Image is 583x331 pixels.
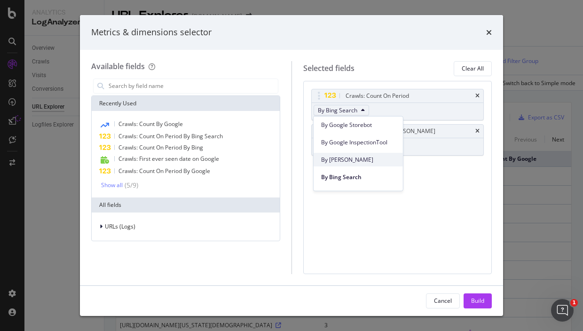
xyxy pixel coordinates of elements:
div: times [475,93,480,99]
div: Crawls: Count On Period [346,91,409,101]
div: times [475,128,480,134]
div: Crawls: Count By [PERSON_NAME]timesBy Google [311,124,484,156]
div: Metrics & dimensions selector [91,26,212,39]
div: ( 5 / 9 ) [123,181,138,190]
span: 1 [570,299,578,307]
span: By Google InspectionTool [321,138,395,146]
button: Build [464,293,492,308]
span: Crawls: Count On Period By Bing [118,143,203,151]
div: Clear All [462,64,484,72]
button: Clear All [454,61,492,76]
span: By Google Storebot [321,120,395,129]
div: Recently Used [92,96,280,111]
div: times [486,26,492,39]
div: modal [80,15,503,316]
span: By Bing [321,155,395,164]
div: Selected fields [303,63,355,74]
div: Cancel [434,297,452,305]
span: Crawls: Count By Google [118,120,183,128]
div: All fields [92,197,280,213]
button: By Bing Search [314,105,369,116]
div: Show all [101,182,123,189]
span: Crawls: Count On Period By Google [118,167,210,175]
button: Cancel [426,293,460,308]
iframe: Intercom live chat [551,299,574,322]
span: Crawls: Count On Period By Bing Search [118,132,223,140]
div: Crawls: Count On PeriodtimesBy Bing Search [311,89,484,120]
span: URLs (Logs) [105,222,135,230]
div: Available fields [91,61,145,71]
span: By Bing Search [321,173,395,181]
input: Search by field name [108,79,278,93]
span: By Bing Search [318,106,357,114]
div: Build [471,297,484,305]
span: Crawls: First ever seen date on Google [118,155,219,163]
